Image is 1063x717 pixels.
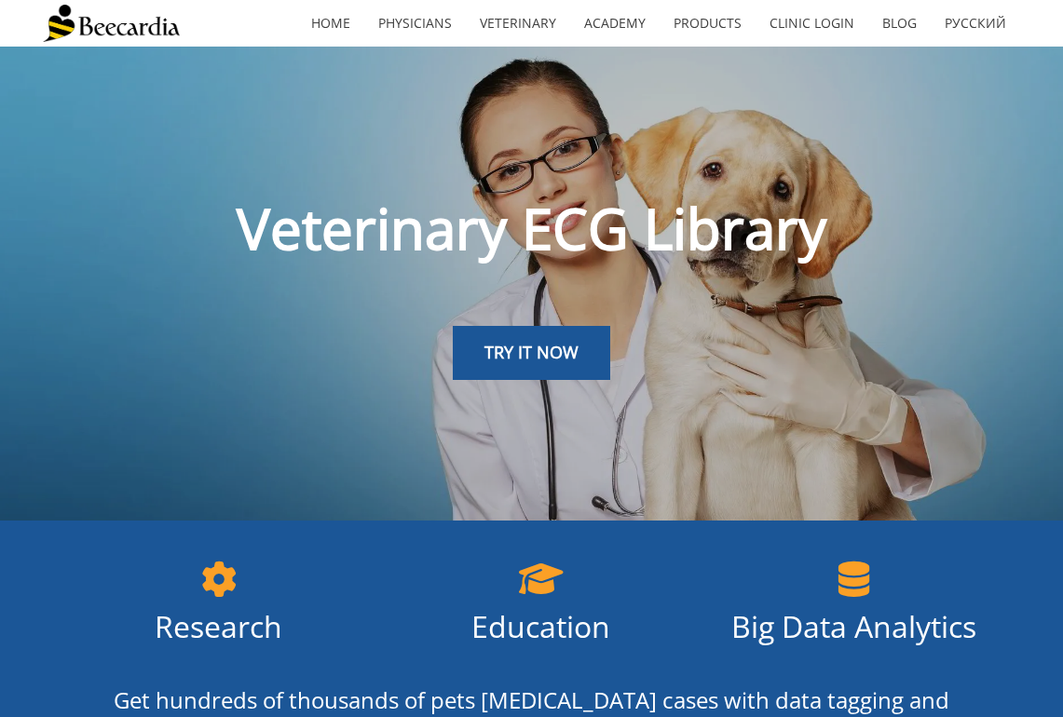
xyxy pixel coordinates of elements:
[297,2,364,45] a: home
[237,190,826,266] span: Veterinary ECG Library
[660,2,756,45] a: Products
[364,2,466,45] a: Physicians
[931,2,1020,45] a: Русский
[43,5,180,42] img: Beecardia
[453,326,610,380] a: TRY IT NOW
[868,2,931,45] a: Blog
[466,2,570,45] a: Veterinary
[731,606,976,646] span: Big Data Analytics
[471,606,610,646] span: Education
[570,2,660,45] a: Academy
[756,2,868,45] a: Clinic Login
[484,341,579,363] span: TRY IT NOW
[155,606,282,646] span: Research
